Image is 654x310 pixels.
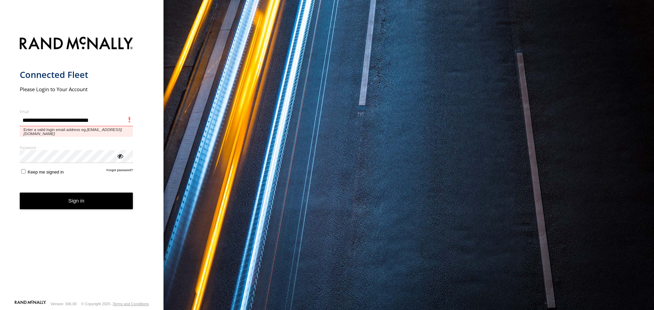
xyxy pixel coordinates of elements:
button: Sign in [20,193,133,209]
form: main [20,33,144,300]
input: Keep me signed in [21,169,26,174]
a: Visit our Website [15,300,46,307]
label: Email [20,109,133,114]
span: Keep me signed in [28,169,64,175]
img: Rand McNally [20,35,133,53]
label: Password [20,145,133,150]
h1: Connected Fleet [20,69,133,80]
a: Forgot password? [107,168,133,175]
h2: Please Login to Your Account [20,86,133,93]
div: ViewPassword [116,152,123,159]
span: Enter a valid login email address eg. [20,126,133,137]
em: [EMAIL_ADDRESS][DOMAIN_NAME] [24,128,122,136]
div: Version: 306.00 [51,302,77,306]
a: Terms and Conditions [113,302,149,306]
div: © Copyright 2025 - [81,302,149,306]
